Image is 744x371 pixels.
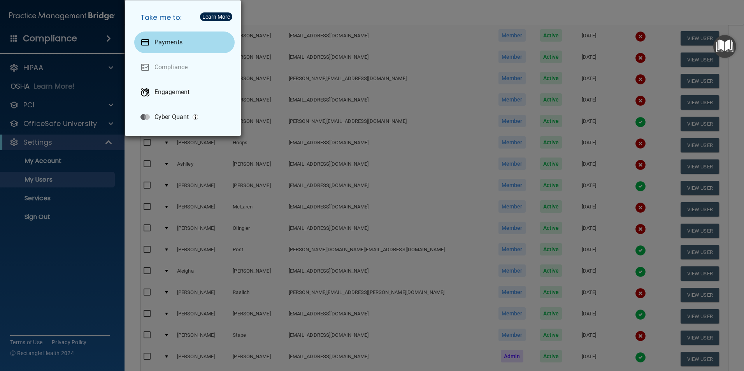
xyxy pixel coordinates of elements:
[134,31,235,53] a: Payments
[134,7,235,28] h5: Take me to:
[134,81,235,103] a: Engagement
[713,35,736,58] button: Open Resource Center
[200,12,232,21] button: Learn More
[154,113,189,121] p: Cyber Quant
[154,88,190,96] p: Engagement
[134,106,235,128] a: Cyber Quant
[202,14,230,19] div: Learn More
[154,38,182,46] p: Payments
[134,56,235,78] a: Compliance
